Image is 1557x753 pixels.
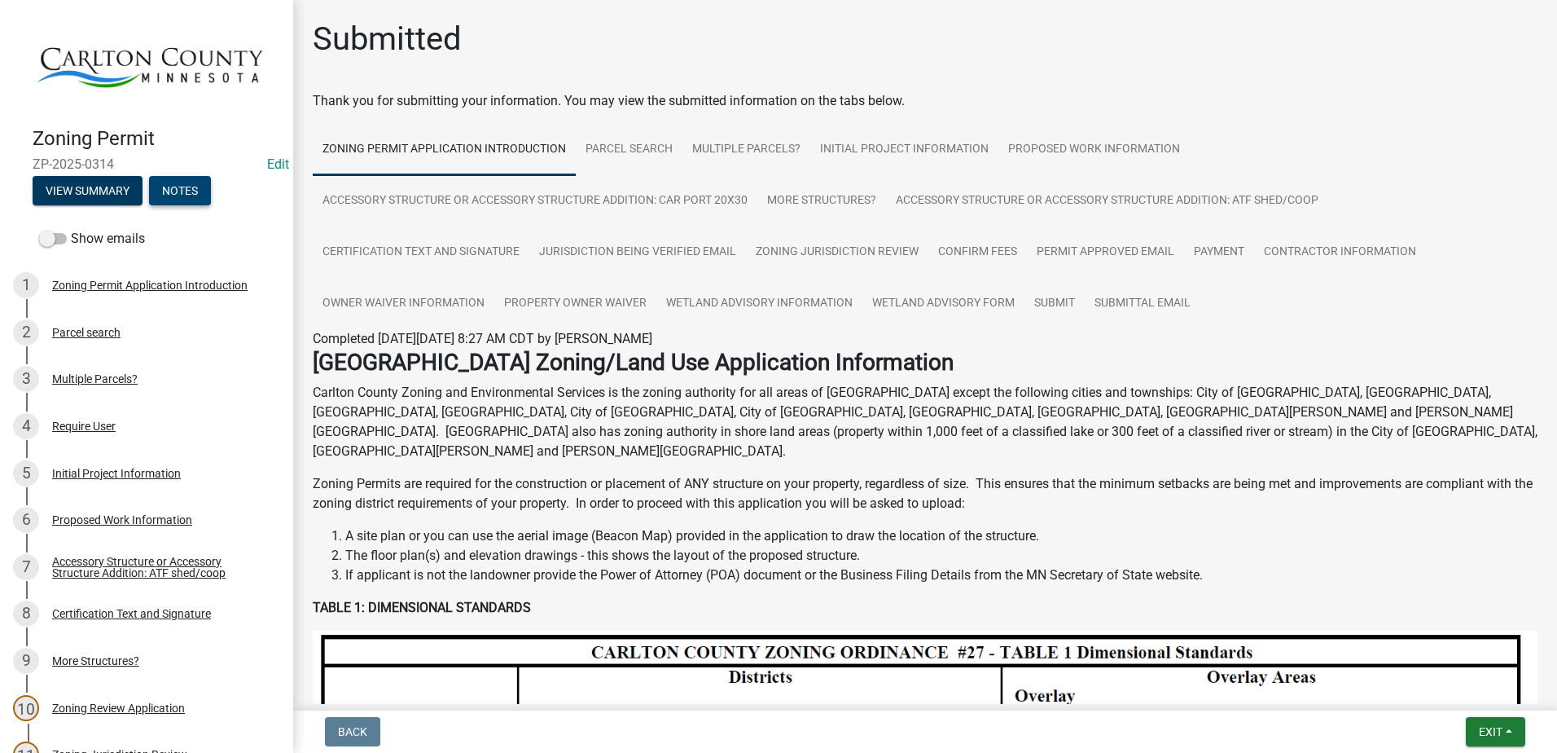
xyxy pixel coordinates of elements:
wm-modal-confirm: Summary [33,186,143,199]
wm-modal-confirm: Notes [149,186,211,199]
a: Accessory Structure or Accessory Structure Addition: ATF shed/coop [886,175,1328,227]
a: Zoning Permit Application Introduction [313,124,576,176]
div: 5 [13,460,39,487]
div: Accessory Structure or Accessory Structure Addition: ATF shed/coop [52,556,267,579]
wm-modal-confirm: Edit Application Number [267,156,289,172]
div: Initial Project Information [52,468,181,479]
div: Proposed Work Information [52,514,192,526]
h1: Submitted [313,20,462,59]
a: Wetland Advisory Information [656,278,862,330]
span: ZP-2025-0314 [33,156,261,172]
div: 6 [13,507,39,533]
li: If applicant is not the landowner provide the Power of Attorney (POA) document or the Business Fi... [345,566,1537,585]
div: Zoning Review Application [52,702,185,714]
div: Require User [52,421,116,432]
div: 3 [13,366,39,392]
div: Thank you for submitting your information. You may view the submitted information on the tabs below. [313,91,1537,111]
span: Back [338,725,367,738]
div: Parcel search [52,327,121,338]
p: Carlton County Zoning and Environmental Services is the zoning authority for all areas of [GEOGRA... [313,383,1537,461]
h4: Zoning Permit [33,127,280,151]
a: Certification Text and Signature [313,227,529,279]
div: Multiple Parcels? [52,373,138,385]
div: 8 [13,601,39,627]
div: 4 [13,413,39,439]
a: Permit Approved Email [1027,227,1184,279]
a: Submit [1024,278,1085,330]
button: Exit [1466,717,1525,746]
div: 1 [13,272,39,298]
a: Wetland Advisory Form [862,278,1024,330]
span: Exit [1479,725,1502,738]
button: View Summary [33,176,143,205]
a: Initial Project Information [810,124,998,176]
div: 2 [13,319,39,346]
a: Confirm Fees [928,227,1027,279]
div: Zoning Permit Application Introduction [52,280,248,291]
img: Carlton County, Minnesota [33,17,267,110]
div: Certification Text and Signature [52,608,211,619]
div: 7 [13,554,39,580]
div: 10 [13,695,39,721]
label: Show emails [39,229,145,249]
button: Back [325,717,380,746]
a: Payment [1184,227,1254,279]
div: 9 [13,648,39,674]
a: Jurisdiction Being Verified Email [529,227,746,279]
a: Multiple Parcels? [682,124,810,176]
a: Property Owner Waiver [494,278,656,330]
span: Completed [DATE][DATE] 8:27 AM CDT by [PERSON_NAME] [313,331,652,346]
li: The floor plan(s) and elevation drawings - this shows the layout of the proposed structure. [345,546,1537,566]
a: Submittal Email [1085,278,1200,330]
a: Zoning Jurisdiction Review [746,227,928,279]
strong: [GEOGRAPHIC_DATA] Zoning/Land Use Application Information [313,349,954,376]
p: Zoning Permits are required for the construction or placement of ANY structure on your property, ... [313,474,1537,513]
a: Proposed Work Information [998,124,1190,176]
a: Owner Waiver Information [313,278,494,330]
a: Edit [267,156,289,172]
a: Parcel search [576,124,682,176]
button: Notes [149,176,211,205]
a: Contractor Information [1254,227,1426,279]
a: Accessory Structure or Accessory Structure Addition: car port 20X30 [313,175,757,227]
div: More Structures? [52,655,139,667]
a: More Structures? [757,175,886,227]
strong: TABLE 1: DIMENSIONAL STANDARDS [313,600,531,615]
li: A site plan or you can use the aerial image (Beacon Map) provided in the application to draw the ... [345,526,1537,546]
